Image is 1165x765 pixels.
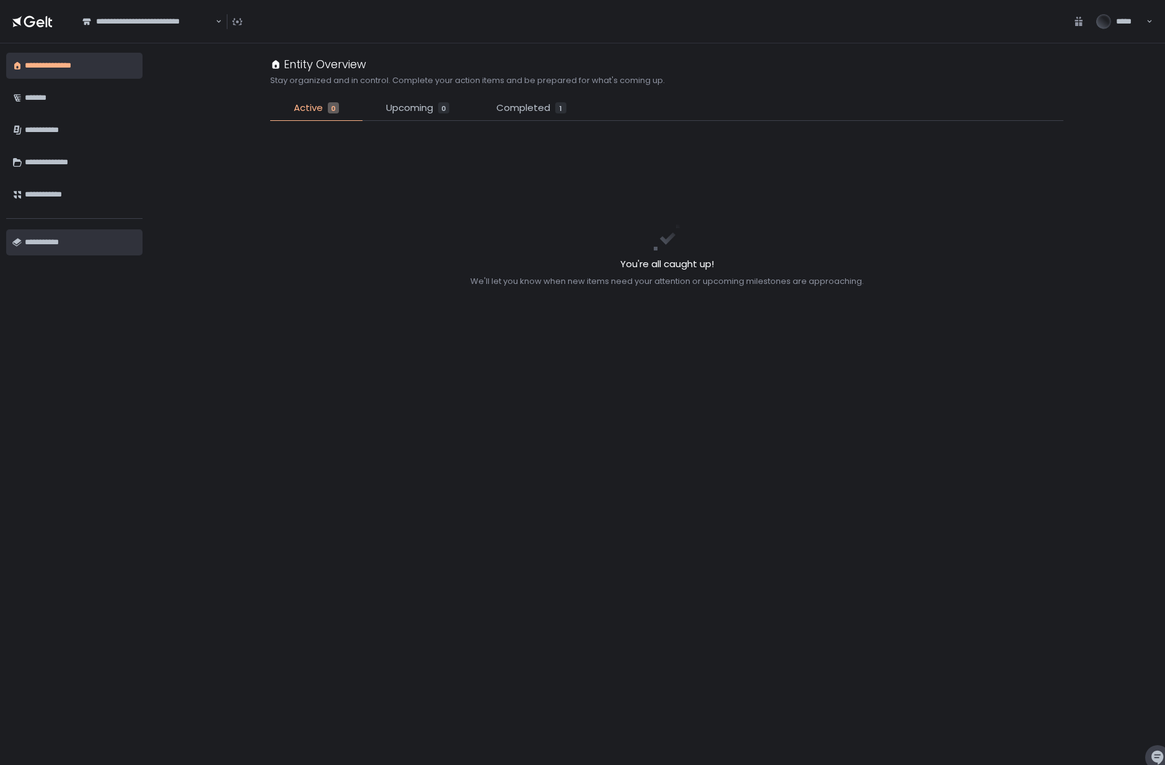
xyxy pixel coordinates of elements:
span: Active [294,101,323,115]
div: 0 [328,102,339,113]
span: Upcoming [386,101,433,115]
h2: Stay organized and in control. Complete your action items and be prepared for what's coming up. [270,75,665,86]
div: We'll let you know when new items need your attention or upcoming milestones are approaching. [470,276,864,287]
div: Entity Overview [270,56,366,73]
div: 1 [555,102,566,113]
div: 0 [438,102,449,113]
span: Completed [496,101,550,115]
h2: You're all caught up! [470,257,864,272]
div: Search for option [74,9,222,35]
